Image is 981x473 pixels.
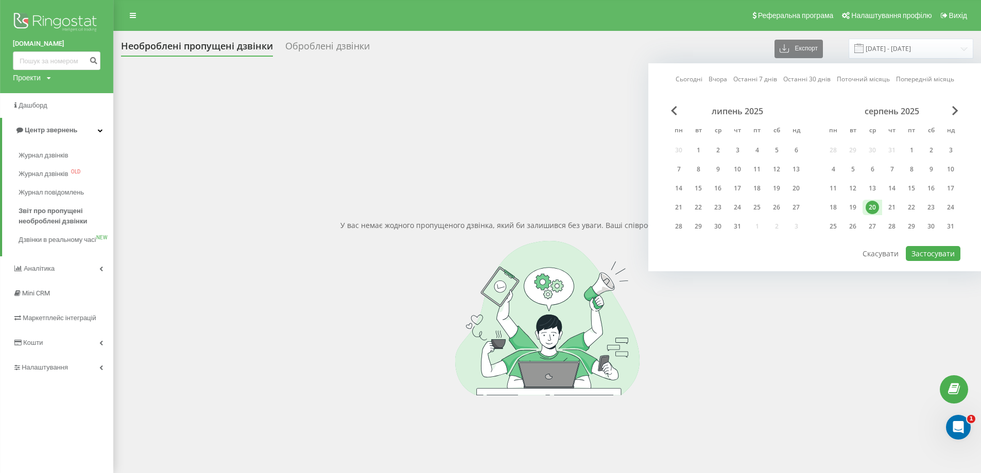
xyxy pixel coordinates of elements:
[23,339,43,346] span: Кошти
[843,219,863,234] div: вт 26 серп 2025 р.
[885,163,899,176] div: 7
[709,74,727,84] a: Вчора
[786,200,806,215] div: нд 27 лип 2025 р.
[19,150,68,161] span: Журнал дзвінків
[921,200,941,215] div: сб 23 серп 2025 р.
[823,106,960,116] div: серпень 2025
[672,201,685,214] div: 21
[669,219,689,234] div: пн 28 лип 2025 р.
[708,200,728,215] div: ср 23 лип 2025 р.
[13,10,100,36] img: Ringostat logo
[731,163,744,176] div: 10
[846,220,859,233] div: 26
[941,181,960,196] div: нд 17 серп 2025 р.
[767,143,786,158] div: сб 5 лип 2025 р.
[711,220,725,233] div: 30
[708,162,728,177] div: ср 9 лип 2025 р.
[882,181,902,196] div: чт 14 серп 2025 р.
[770,144,783,157] div: 5
[921,162,941,177] div: сб 9 серп 2025 р.
[905,163,918,176] div: 8
[882,200,902,215] div: чт 21 серп 2025 р.
[823,219,843,234] div: пн 25 серп 2025 р.
[823,181,843,196] div: пн 11 серп 2025 р.
[749,124,765,139] abbr: п’ятниця
[905,144,918,157] div: 1
[843,162,863,177] div: вт 5 серп 2025 р.
[865,124,880,139] abbr: середа
[788,124,804,139] abbr: неділя
[770,201,783,214] div: 26
[747,181,767,196] div: пт 18 лип 2025 р.
[825,124,841,139] abbr: понеділок
[708,219,728,234] div: ср 30 лип 2025 р.
[747,162,767,177] div: пт 11 лип 2025 р.
[672,220,685,233] div: 28
[827,182,840,195] div: 11
[19,146,113,165] a: Журнал дзвінків
[863,181,882,196] div: ср 13 серп 2025 р.
[672,182,685,195] div: 14
[711,163,725,176] div: 9
[13,73,41,83] div: Проекти
[747,200,767,215] div: пт 25 лип 2025 р.
[770,182,783,195] div: 19
[669,181,689,196] div: пн 14 лип 2025 р.
[905,220,918,233] div: 29
[863,200,882,215] div: ср 20 серп 2025 р.
[823,162,843,177] div: пн 4 серп 2025 р.
[843,200,863,215] div: вт 19 серп 2025 р.
[730,124,745,139] abbr: четвер
[941,219,960,234] div: нд 31 серп 2025 р.
[676,74,702,84] a: Сьогодні
[902,219,921,234] div: пт 29 серп 2025 р.
[22,289,50,297] span: Mini CRM
[23,314,96,322] span: Маркетплейс інтеграцій
[728,219,747,234] div: чт 31 лип 2025 р.
[711,144,725,157] div: 2
[669,162,689,177] div: пн 7 лип 2025 р.
[19,235,96,245] span: Дзвінки в реальному часі
[789,144,803,157] div: 6
[689,162,708,177] div: вт 8 лип 2025 р.
[13,39,100,49] a: [DOMAIN_NAME]
[669,106,806,116] div: липень 2025
[692,182,705,195] div: 15
[2,118,113,143] a: Центр звернень
[767,200,786,215] div: сб 26 лип 2025 р.
[846,182,859,195] div: 12
[924,182,938,195] div: 16
[728,143,747,158] div: чт 3 лип 2025 р.
[924,220,938,233] div: 30
[750,144,764,157] div: 4
[19,231,113,249] a: Дзвінки в реальному часіNEW
[775,40,823,58] button: Експорт
[837,74,890,84] a: Поточний місяць
[689,219,708,234] div: вт 29 лип 2025 р.
[923,124,939,139] abbr: субота
[943,124,958,139] abbr: неділя
[946,415,971,440] iframe: Intercom live chat
[851,11,932,20] span: Налаштування профілю
[692,220,705,233] div: 29
[692,144,705,157] div: 1
[944,144,957,157] div: 3
[902,162,921,177] div: пт 8 серп 2025 р.
[902,143,921,158] div: пт 1 серп 2025 р.
[902,181,921,196] div: пт 15 серп 2025 р.
[285,41,370,57] div: Оброблені дзвінки
[863,219,882,234] div: ср 27 серп 2025 р.
[924,201,938,214] div: 23
[924,163,938,176] div: 9
[941,200,960,215] div: нд 24 серп 2025 р.
[866,163,879,176] div: 6
[672,163,685,176] div: 7
[789,182,803,195] div: 20
[921,181,941,196] div: сб 16 серп 2025 р.
[692,163,705,176] div: 8
[905,201,918,214] div: 22
[669,200,689,215] div: пн 21 лип 2025 р.
[905,182,918,195] div: 15
[921,219,941,234] div: сб 30 серп 2025 р.
[769,124,784,139] abbr: субота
